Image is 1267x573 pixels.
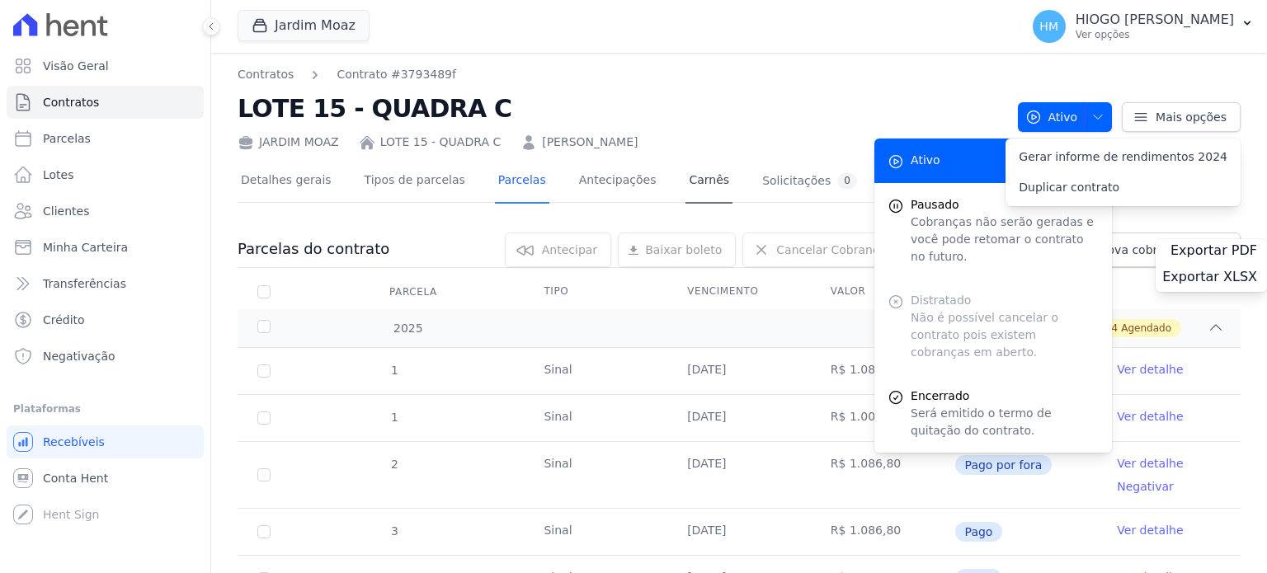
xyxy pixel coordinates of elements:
[7,86,204,119] a: Contratos
[1170,242,1257,259] span: Exportar PDF
[542,134,638,151] a: [PERSON_NAME]
[759,160,860,204] a: Solicitações0
[7,158,204,191] a: Lotes
[911,214,1099,265] p: Cobranças não serão geradas e você pode retomar o contrato no futuro.
[811,442,954,508] td: R$ 1.086,80
[524,509,667,555] td: Sinal
[370,275,457,308] div: Parcela
[524,442,667,508] td: Sinal
[238,90,1005,127] h2: LOTE 15 - QUADRA C
[43,94,99,110] span: Contratos
[524,275,667,309] th: Tipo
[1076,12,1234,28] p: HIOGO [PERSON_NAME]
[238,134,339,151] div: JARDIM MOAZ
[43,130,91,147] span: Parcelas
[238,66,294,83] a: Contratos
[667,509,811,555] td: [DATE]
[257,411,271,425] input: Só é possível selecionar pagamentos em aberto
[811,348,954,394] td: R$ 1.086,80
[911,196,1099,214] span: Pausado
[43,167,74,183] span: Lotes
[811,275,954,309] th: Valor
[1006,172,1241,203] a: Duplicar contrato
[1076,28,1234,41] p: Ver opções
[7,303,204,336] a: Crédito
[1162,269,1257,285] span: Exportar XLSX
[7,231,204,264] a: Minha Carteira
[576,160,660,204] a: Antecipações
[667,442,811,508] td: [DATE]
[874,374,1112,453] a: Encerrado Será emitido o termo de quitação do contrato.
[911,387,1099,405] span: Encerrado
[495,160,549,204] a: Parcelas
[911,152,940,169] span: Ativo
[257,525,271,538] input: Só é possível selecionar pagamentos em aberto
[238,10,370,41] button: Jardim Moaz
[1117,480,1174,493] a: Negativar
[238,160,335,204] a: Detalhes gerais
[389,411,398,424] span: 1
[1117,408,1183,425] a: Ver detalhe
[7,340,204,373] a: Negativação
[1006,142,1241,172] a: Gerar informe de rendimentos 2024
[238,66,1005,83] nav: Breadcrumb
[7,462,204,495] a: Conta Hent
[43,275,126,292] span: Transferências
[389,364,398,377] span: 1
[955,522,1003,542] span: Pago
[1039,21,1058,32] span: HM
[1112,321,1119,336] span: 4
[43,239,128,256] span: Minha Carteira
[1162,269,1260,289] a: Exportar XLSX
[7,425,204,458] a: Recebíveis
[7,267,204,300] a: Transferências
[7,195,204,228] a: Clientes
[811,395,954,441] td: R$ 1.000,00
[43,203,89,219] span: Clientes
[1117,361,1183,378] a: Ver detalhe
[667,348,811,394] td: [DATE]
[685,160,732,204] a: Carnês
[524,348,667,394] td: Sinal
[43,434,105,450] span: Recebíveis
[762,173,857,189] div: Solicitações
[667,395,811,441] td: [DATE]
[1122,102,1241,132] a: Mais opções
[1117,455,1183,472] a: Ver detalhe
[389,524,398,538] span: 3
[337,66,456,83] a: Contrato #3793489f
[7,122,204,155] a: Parcelas
[43,58,109,74] span: Visão Geral
[1065,232,1241,267] a: Nova cobrança avulsa
[257,468,271,481] input: Só é possível selecionar pagamentos em aberto
[1170,242,1260,262] a: Exportar PDF
[238,66,456,83] nav: Breadcrumb
[7,49,204,82] a: Visão Geral
[1117,522,1183,538] a: Ver detalhe
[238,239,389,259] h3: Parcelas do contrato
[43,470,108,486] span: Conta Hent
[380,134,502,151] a: LOTE 15 - QUADRA C
[389,458,398,471] span: 2
[811,509,954,555] td: R$ 1.086,80
[257,364,271,378] input: Só é possível selecionar pagamentos em aberto
[13,399,197,419] div: Plataformas
[837,173,857,189] div: 0
[43,312,85,328] span: Crédito
[1121,321,1171,336] span: Agendado
[43,348,115,364] span: Negativação
[524,395,667,441] td: Sinal
[1156,109,1227,125] span: Mais opções
[955,455,1053,475] span: Pago por fora
[667,275,811,309] th: Vencimento
[1018,102,1113,132] button: Ativo
[874,183,1112,279] button: Pausado Cobranças não serão geradas e você pode retomar o contrato no futuro.
[1020,3,1267,49] button: HM HIOGO [PERSON_NAME] Ver opções
[911,405,1099,439] p: Será emitido o termo de quitação do contrato.
[1025,102,1078,132] span: Ativo
[361,160,469,204] a: Tipos de parcelas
